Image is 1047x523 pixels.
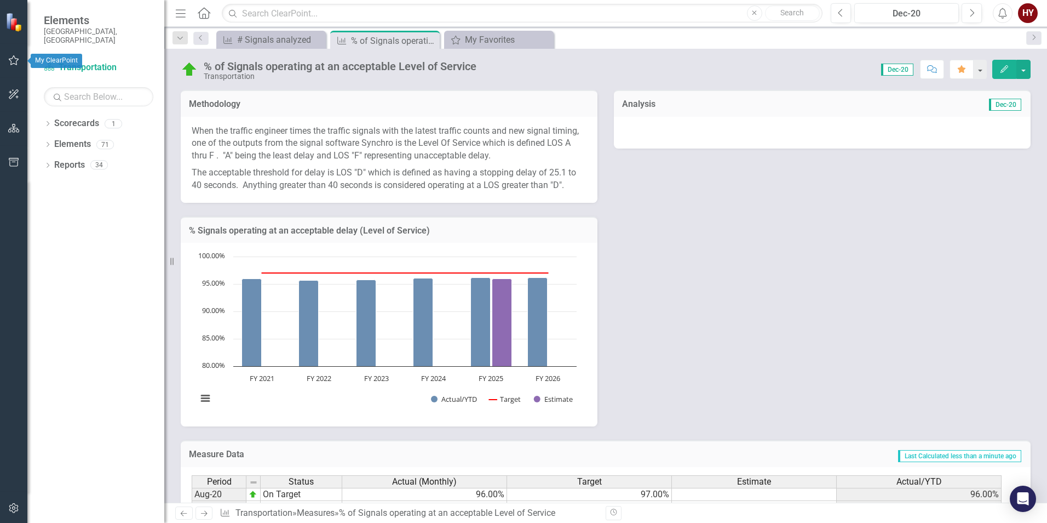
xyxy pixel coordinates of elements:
span: Actual (Monthly) [392,477,457,487]
td: Sep-20 [192,501,246,514]
div: 71 [96,140,114,149]
text: 80.00% [202,360,225,370]
g: Actual/YTD, series 1 of 3. Bar series with 6 bars. [242,278,548,367]
td: Aug-20 [192,488,246,501]
button: Show Actual/YTD [431,394,477,404]
path: FY 2021, 95.90416666. Actual/YTD. [242,279,262,367]
div: Chart. Highcharts interactive chart. [192,251,586,416]
h3: Methodology [189,99,589,109]
a: Transportation [235,508,292,518]
text: 90.00% [202,305,225,315]
div: # Signals analyzed [237,33,323,47]
div: 34 [90,161,108,170]
a: Scorecards [54,117,99,130]
td: 96.00% [837,488,1002,501]
h3: Analysis [622,99,822,109]
path: FY 2023, 95.77. Actual/YTD. [356,280,376,367]
a: Transportation [44,61,153,74]
h3: Measure Data [189,450,446,459]
text: FY 2025 [479,373,503,383]
text: FY 2024 [421,373,446,383]
text: 85.00% [202,333,225,343]
span: Target [577,477,602,487]
button: Dec-20 [854,3,959,23]
button: Show Estimate [534,394,573,404]
img: On Target [181,61,198,78]
button: HY [1018,3,1038,23]
img: zOikAAAAAElFTkSuQmCC [249,503,257,511]
text: 95.00% [202,278,225,288]
span: Actual/YTD [896,477,942,487]
span: Dec-20 [989,99,1021,111]
div: % of Signals operating at an acceptable Level of Service [204,60,476,72]
svg: Interactive chart [192,251,582,416]
path: FY 2025 , 96.15916666. Actual/YTD. [471,278,491,367]
td: 97.00% [507,488,672,501]
td: 97.00% [507,501,672,514]
path: FY 2026, 96.11. Actual/YTD. [528,278,548,367]
td: 96.00% [342,501,507,514]
a: # Signals analyzed [219,33,323,47]
div: Open Intercom Messenger [1010,486,1036,512]
span: Search [780,8,804,17]
small: [GEOGRAPHIC_DATA], [GEOGRAPHIC_DATA] [44,27,153,45]
g: Target, series 2 of 3. Line with 6 data points. [260,271,550,275]
a: Elements [54,138,91,151]
a: Measures [297,508,335,518]
button: Show Target [489,394,521,404]
td: 96.00% [342,488,507,501]
div: Transportation [204,72,476,81]
div: Dec-20 [858,7,955,20]
img: ClearPoint Strategy [5,13,25,32]
span: Dec-20 [881,64,913,76]
span: Elements [44,14,153,27]
div: My ClearPoint [31,54,82,68]
input: Search Below... [44,87,153,106]
text: FY 2021 [250,373,274,383]
div: % of Signals operating at an acceptable Level of Service [339,508,555,518]
text: FY 2022 [307,373,331,383]
path: FY 2022, 95.64583333. Actual/YTD. [299,281,319,367]
input: Search ClearPoint... [222,4,822,23]
img: zOikAAAAAElFTkSuQmCC [249,490,257,499]
div: % of Signals operating at an acceptable Level of Service [351,34,437,48]
img: 8DAGhfEEPCf229AAAAAElFTkSuQmCC [249,478,258,487]
path: FY 2024, 96.02166666. Actual/YTD. [413,278,433,367]
span: Last Calculated less than a minute ago [898,450,1021,462]
text: FY 2023 [364,373,389,383]
a: My Favorites [447,33,551,47]
div: My Favorites [465,33,551,47]
div: 1 [105,119,122,128]
td: On Target [261,501,342,514]
h3: % Signals operating at an acceptable delay (Level of Service) [189,226,589,236]
a: Reports [54,159,85,172]
span: Estimate [737,477,771,487]
p: The acceptable threshold for delay is LOS "D" which is defined as having a stopping delay of 25.1... [192,164,586,192]
p: When the traffic engineer times the traffic signals with the latest traffic counts and new signal... [192,125,586,165]
text: 100.00% [198,251,225,260]
td: 96.00% [837,501,1002,514]
td: On Target [261,488,342,501]
span: Period [207,477,232,487]
button: Search [765,5,820,21]
span: Status [289,477,314,487]
text: FY 2026 [536,373,560,383]
div: » » [220,507,597,520]
path: FY 2025 , 96. Estimate. [492,279,512,367]
button: View chart menu, Chart [198,391,213,406]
